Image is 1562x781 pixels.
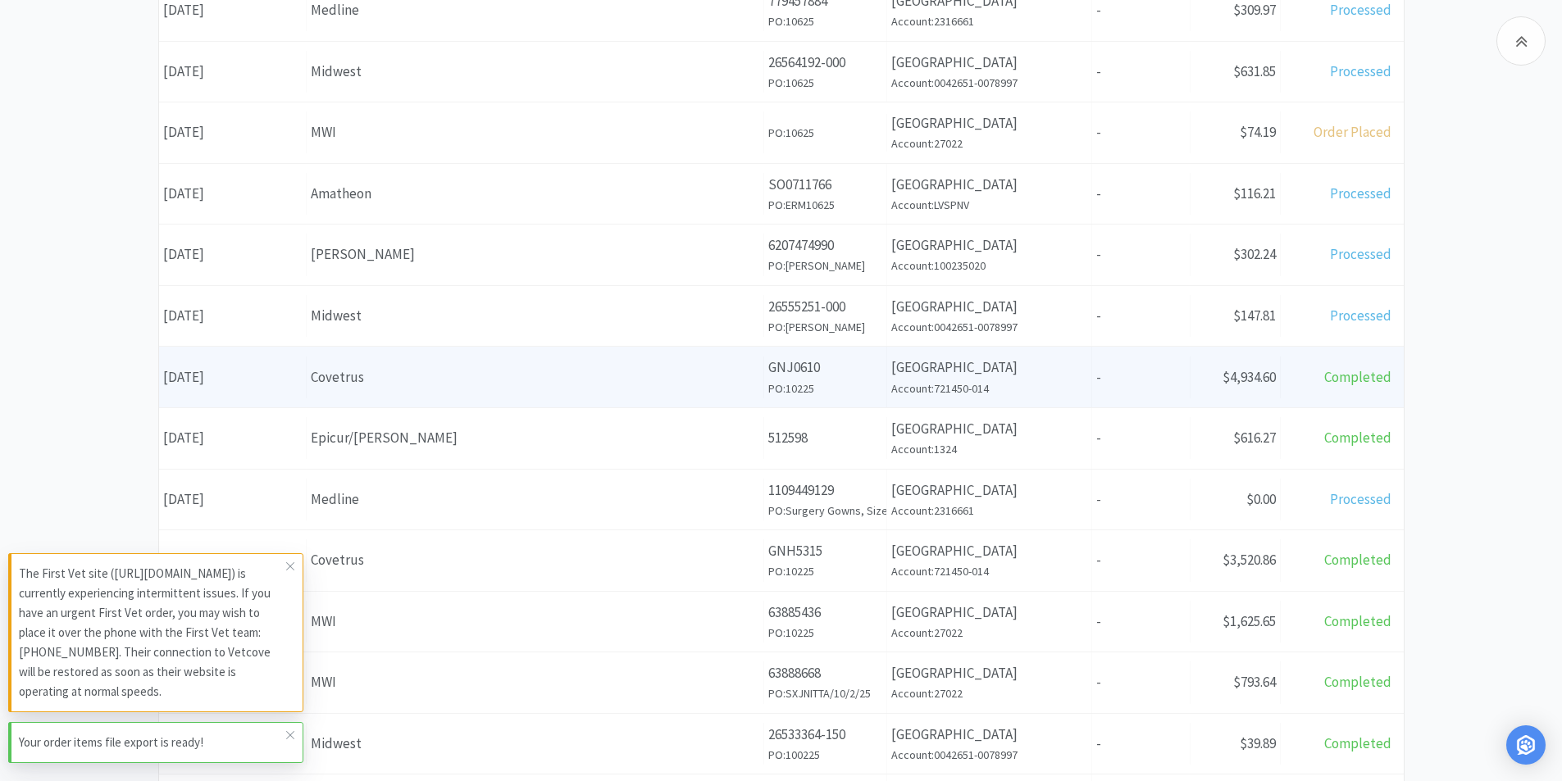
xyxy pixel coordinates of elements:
[311,427,759,449] div: Epicur/[PERSON_NAME]
[1506,725,1546,765] div: Open Intercom Messenger
[1330,184,1391,202] span: Processed
[19,564,286,702] p: The First Vet site ([URL][DOMAIN_NAME]) is currently experiencing intermittent issues. If you hav...
[1233,1,1276,19] span: $309.97
[1240,734,1276,752] span: $39.89
[768,356,882,379] p: GNJ0610
[1330,490,1391,508] span: Processed
[891,196,1087,214] h6: Account: LVSPNV
[1096,549,1186,571] p: -
[159,356,307,398] div: [DATE]
[891,12,1087,30] h6: Account: 2316661
[1324,429,1391,447] span: Completed
[891,724,1087,746] p: [GEOGRAPHIC_DATA]
[159,295,307,337] div: [DATE]
[1330,1,1391,19] span: Processed
[159,539,307,581] div: [DATE]
[891,662,1087,684] p: [GEOGRAPHIC_DATA]
[768,12,882,30] h6: PO: 10625
[311,549,759,571] div: Covetrus
[768,74,882,92] h6: PO: 10625
[1096,305,1186,327] p: -
[1324,734,1391,752] span: Completed
[768,234,882,257] p: 6207474990
[768,724,882,746] p: 26533364-150
[768,296,882,318] p: 26555251-000
[891,440,1087,458] h6: Account: 1324
[1233,184,1276,202] span: $116.21
[768,684,882,702] h6: PO: SXJNITTA/10/2/25
[891,296,1087,318] p: [GEOGRAPHIC_DATA]
[891,418,1087,440] p: [GEOGRAPHIC_DATA]
[159,111,307,153] div: [DATE]
[1330,306,1391,325] span: Processed
[1240,123,1276,141] span: $74.19
[768,562,882,580] h6: PO: 10225
[1324,551,1391,569] span: Completed
[1246,490,1276,508] span: $0.00
[311,488,759,511] div: Medline
[891,540,1087,562] p: [GEOGRAPHIC_DATA]
[891,684,1087,702] h6: Account: 27022
[1330,62,1391,80] span: Processed
[768,662,882,684] p: 63888668
[891,134,1087,152] h6: Account: 27022
[768,540,882,562] p: GNH5315
[768,427,882,449] p: 512598
[1233,62,1276,80] span: $631.85
[768,624,882,642] h6: PO: 10225
[1096,427,1186,449] p: -
[159,51,307,93] div: [DATE]
[1096,61,1186,83] p: -
[311,733,759,755] div: Midwest
[768,379,882,397] h6: PO: 10225
[768,52,882,74] p: 26564192-000
[1324,368,1391,386] span: Completed
[891,624,1087,642] h6: Account: 27022
[891,746,1087,764] h6: Account: 0042651-0078997
[768,602,882,624] p: 63885436
[1324,612,1391,630] span: Completed
[311,61,759,83] div: Midwest
[768,502,882,520] h6: PO: Surgery Gowns, Size
[159,173,307,215] div: [DATE]
[1223,368,1276,386] span: $4,934.60
[1233,245,1276,263] span: $302.24
[1096,243,1186,266] p: -
[891,257,1087,275] h6: Account: 100235020
[891,112,1087,134] p: [GEOGRAPHIC_DATA]
[159,234,307,275] div: [DATE]
[1223,551,1276,569] span: $3,520.86
[311,366,759,388] div: Covetrus
[768,124,882,142] h6: PO: 10625
[159,479,307,520] div: [DATE]
[1330,245,1391,263] span: Processed
[768,196,882,214] h6: PO: ERM10625
[1314,123,1391,141] span: Order Placed
[311,183,759,205] div: Amatheon
[19,733,286,752] p: Your order items file export is ready!
[1233,306,1276,325] span: $147.81
[768,174,882,196] p: SO0711766
[311,671,759,693] div: MWI
[768,318,882,336] h6: PO: [PERSON_NAME]
[1096,366,1186,388] p: -
[1096,183,1186,205] p: -
[891,602,1087,624] p: [GEOGRAPHIC_DATA]
[891,479,1087,502] p: [GEOGRAPHIC_DATA]
[1223,612,1276,630] span: $1,625.65
[311,305,759,327] div: Midwest
[1096,733,1186,755] p: -
[1233,673,1276,691] span: $793.64
[1096,121,1186,143] p: -
[891,379,1087,397] h6: Account: 721450-014
[891,74,1087,92] h6: Account: 0042651-0078997
[891,174,1087,196] p: [GEOGRAPHIC_DATA]
[891,356,1087,379] p: [GEOGRAPHIC_DATA]
[768,746,882,764] h6: PO: 100225
[1233,429,1276,447] span: $616.27
[311,121,759,143] div: MWI
[1096,671,1186,693] p: -
[891,234,1087,257] p: [GEOGRAPHIC_DATA]
[891,52,1087,74] p: [GEOGRAPHIC_DATA]
[891,318,1087,336] h6: Account: 0042651-0078997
